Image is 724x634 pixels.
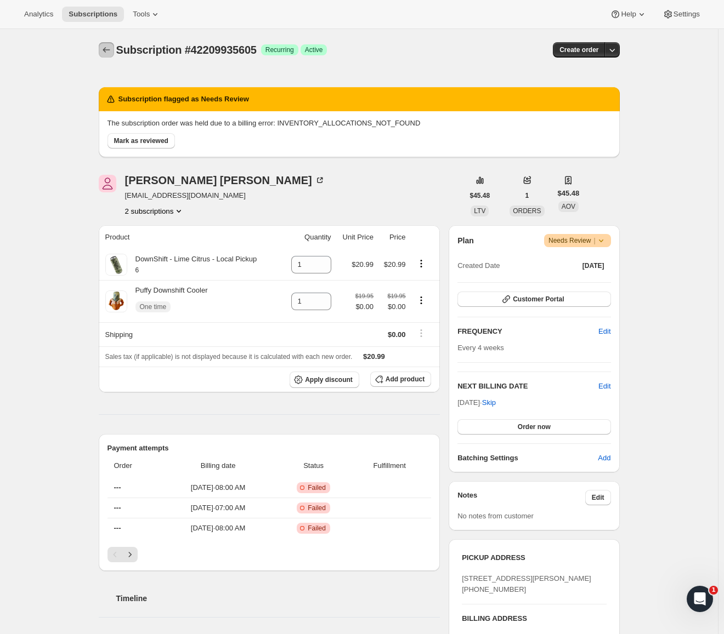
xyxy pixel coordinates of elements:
span: Failed [308,524,326,533]
span: 1 [525,191,529,200]
span: Add [598,453,610,464]
span: Recurring [265,45,294,54]
button: Skip [476,394,502,412]
span: Failed [308,483,326,492]
span: $45.48 [558,188,580,199]
button: 1 [519,188,536,203]
h3: BILLING ADDRESS [462,613,606,624]
span: Edit [598,326,610,337]
span: Created Date [457,260,500,271]
span: Settings [674,10,700,19]
button: Edit [585,490,611,505]
h3: PICKUP ADDRESS [462,552,606,563]
button: Edit [592,323,617,340]
th: Unit Price [335,225,377,249]
span: Apply discount [305,375,353,384]
h2: Plan [457,235,474,246]
span: --- [114,483,121,492]
button: Add [591,449,617,467]
button: Create order [553,42,605,58]
small: $19.95 [355,293,374,299]
span: $45.48 [470,191,490,200]
span: Skip [482,397,496,408]
span: Sales tax (if applicable) is not displayed because it is calculated with each new order. [105,353,353,361]
span: Analytics [24,10,53,19]
button: Customer Portal [457,292,610,307]
span: Jen Gordon [99,175,116,192]
span: ORDERS [513,207,541,215]
button: Analytics [18,7,60,22]
h2: NEXT BILLING DATE [457,381,598,392]
button: Product actions [412,294,430,306]
span: Customer Portal [513,295,564,304]
span: [DATE] · 07:00 AM [163,502,273,513]
span: Subscriptions [69,10,117,19]
th: Order [108,454,161,478]
button: Tools [126,7,167,22]
button: Product actions [412,258,430,270]
button: Edit [598,381,610,392]
span: Needs Review [548,235,607,246]
span: $20.99 [363,352,385,361]
span: Mark as reviewed [114,136,168,145]
span: One time [140,302,167,311]
th: Quantity [281,225,334,249]
span: Create order [559,45,598,54]
span: $0.00 [388,330,406,339]
span: 1 [709,586,718,595]
th: Price [377,225,409,249]
h2: Payment attempts [108,443,432,454]
span: Failed [308,504,326,512]
th: Product [99,225,282,249]
button: Add product [370,372,431,387]
button: $45.48 [463,188,497,203]
img: product img [105,254,127,276]
span: Status [279,460,348,471]
div: [PERSON_NAME] [PERSON_NAME] [125,175,325,186]
span: [DATE] · 08:00 AM [163,482,273,493]
span: $0.00 [355,301,374,312]
h2: FREQUENCY [457,326,598,337]
button: Order now [457,419,610,435]
button: Product actions [125,205,185,216]
span: Active [305,45,323,54]
button: Subscriptions [99,42,114,58]
div: Puffy Downshift Cooler [127,285,208,318]
div: DownShift - Lime Citrus - Local Pickup [127,254,257,276]
h6: Batching Settings [457,453,598,464]
span: No notes from customer [457,512,534,520]
p: The subscription order was held due to a billing error: INVENTORY_ALLOCATIONS_NOT_FOUND [108,118,611,129]
span: Add product [386,375,425,384]
span: [DATE] [582,261,604,270]
span: $0.00 [380,301,406,312]
button: Mark as reviewed [108,133,175,148]
span: --- [114,524,121,532]
nav: Pagination [108,547,432,562]
th: Shipping [99,322,282,346]
span: LTV [474,207,485,215]
span: Billing date [163,460,273,471]
span: | [593,236,595,245]
span: Fulfillment [354,460,425,471]
span: [EMAIL_ADDRESS][DOMAIN_NAME] [125,190,325,201]
button: Subscriptions [62,7,124,22]
button: Help [603,7,653,22]
button: Next [122,547,138,562]
span: $20.99 [352,260,374,269]
span: Subscription #42209935605 [116,44,257,56]
h3: Notes [457,490,585,505]
button: Settings [656,7,706,22]
h2: Timeline [116,593,440,604]
span: Help [621,10,636,19]
span: [DATE] · 08:00 AM [163,523,273,534]
small: $19.95 [387,293,405,299]
span: Order now [518,422,551,431]
span: --- [114,504,121,512]
span: [STREET_ADDRESS][PERSON_NAME] [PHONE_NUMBER] [462,574,591,593]
button: [DATE] [576,258,611,273]
span: Tools [133,10,150,19]
span: AOV [562,203,575,210]
iframe: Intercom live chat [687,586,713,612]
h2: Subscription flagged as Needs Review [118,94,249,105]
